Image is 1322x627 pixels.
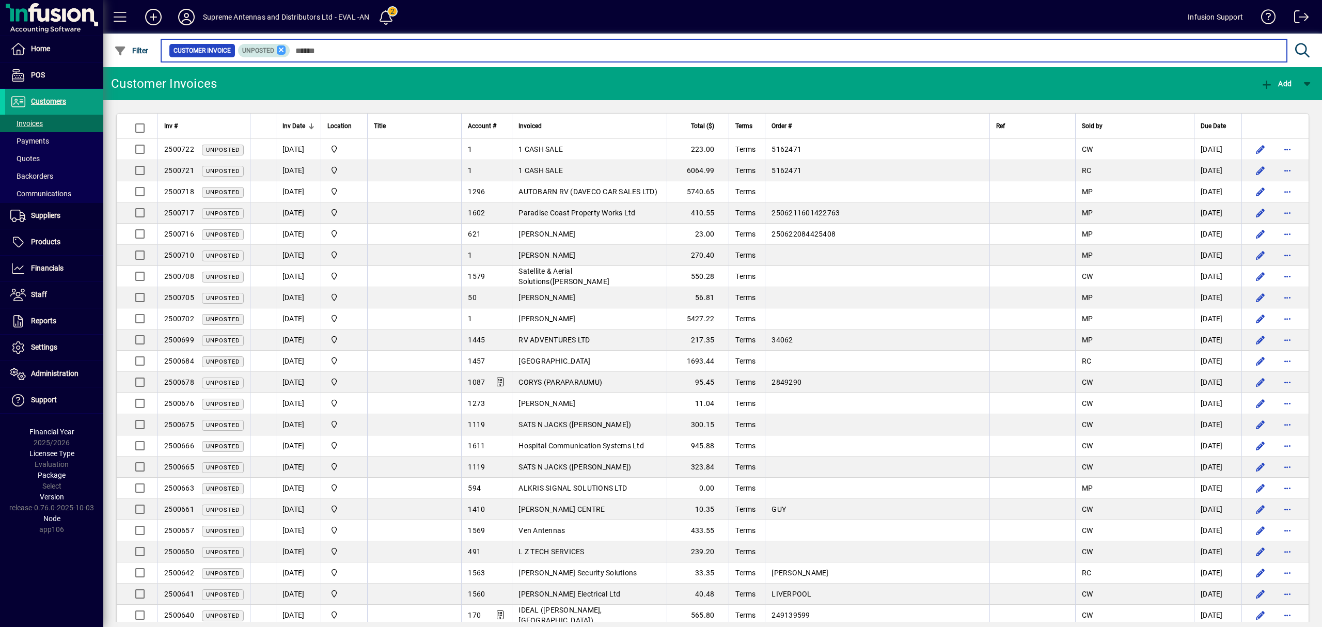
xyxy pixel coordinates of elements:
button: Edit [1252,543,1269,560]
span: 2500721 [164,166,194,175]
td: [DATE] [1194,330,1241,351]
span: Supreme Antennas Ltd [327,165,361,176]
span: Terms [735,420,756,429]
button: Edit [1252,607,1269,623]
div: Location [327,120,361,132]
button: More options [1279,480,1296,496]
button: More options [1279,353,1296,369]
span: MP [1082,251,1093,259]
span: 2500678 [164,378,194,386]
span: Terms [735,166,756,175]
span: 1579 [468,272,485,280]
td: [DATE] [276,308,321,330]
button: Edit [1252,141,1269,158]
span: Payments [10,137,49,145]
span: Supreme Antennas Ltd [327,398,361,409]
button: More options [1279,607,1296,623]
span: Unposted [206,295,240,302]
span: [PERSON_NAME] [518,293,575,302]
span: Total ($) [691,120,714,132]
span: Due Date [1201,120,1226,132]
td: [DATE] [276,478,321,499]
span: MP [1082,187,1093,196]
div: Customer Invoices [111,75,217,92]
span: Terms [735,336,756,344]
td: [DATE] [1194,435,1241,457]
button: More options [1279,565,1296,581]
span: Supreme Antennas Ltd [327,186,361,197]
button: More options [1279,268,1296,285]
span: 2849290 [772,378,801,386]
span: Terms [735,463,756,471]
span: Ref [996,120,1005,132]
span: 2500705 [164,293,194,302]
span: 2500665 [164,463,194,471]
span: Terms [735,120,752,132]
td: 217.35 [667,330,729,351]
span: 2500722 [164,145,194,153]
span: Supreme Antennas Ltd [327,461,361,473]
span: Supreme Antennas Ltd [327,355,361,367]
span: Terms [735,442,756,450]
td: [DATE] [1194,351,1241,372]
span: Terms [735,209,756,217]
div: Infusion Support [1188,9,1243,25]
span: CW [1082,463,1093,471]
button: Edit [1252,247,1269,263]
div: Due Date [1201,120,1235,132]
span: Satellite & Aerial Solutions([PERSON_NAME] [518,267,609,286]
span: Add [1261,80,1292,88]
span: 1 [468,166,472,175]
span: Terms [735,357,756,365]
div: Ref [996,120,1069,132]
a: Knowledge Base [1253,2,1276,36]
td: [DATE] [276,499,321,520]
td: [DATE] [276,393,321,414]
span: CORYS (PARAPARAUMU) [518,378,602,386]
span: MP [1082,230,1093,238]
td: 323.84 [667,457,729,478]
span: Supreme Antennas Ltd [327,482,361,494]
span: CW [1082,442,1093,450]
span: Unposted [206,443,240,450]
td: [DATE] [1194,181,1241,202]
button: Edit [1252,289,1269,306]
span: Unposted [206,422,240,429]
span: Hospital Communication Systems Ltd [518,442,644,450]
td: 1693.44 [667,351,729,372]
span: 621 [468,230,481,238]
span: Terms [735,378,756,386]
button: Edit [1252,565,1269,581]
span: Terms [735,315,756,323]
a: POS [5,62,103,88]
button: Profile [170,8,203,26]
span: Supreme Antennas Ltd [327,292,361,303]
span: Order # [772,120,792,132]
span: 2500663 [164,484,194,492]
span: 1 CASH SALE [518,166,563,175]
span: 2500702 [164,315,194,323]
span: 1410 [468,505,485,513]
td: [DATE] [276,372,321,393]
span: CW [1082,399,1093,407]
span: SATS N JACKS ([PERSON_NAME]) [518,420,631,429]
span: 2500718 [164,187,194,196]
span: Invoiced [518,120,542,132]
a: Products [5,229,103,255]
mat-chip: Customer Invoice Status: Unposted [238,44,290,57]
td: [DATE] [1194,372,1241,393]
td: [DATE] [1194,224,1241,245]
span: 1 [468,251,472,259]
span: Invoices [10,119,43,128]
span: CW [1082,420,1093,429]
span: 2500710 [164,251,194,259]
td: 0.00 [667,478,729,499]
span: 1296 [468,187,485,196]
span: Unposted [206,358,240,365]
button: More options [1279,226,1296,242]
span: Backorders [10,172,53,180]
span: MP [1082,209,1093,217]
td: 23.00 [667,224,729,245]
button: Edit [1252,586,1269,602]
span: RC [1082,357,1092,365]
